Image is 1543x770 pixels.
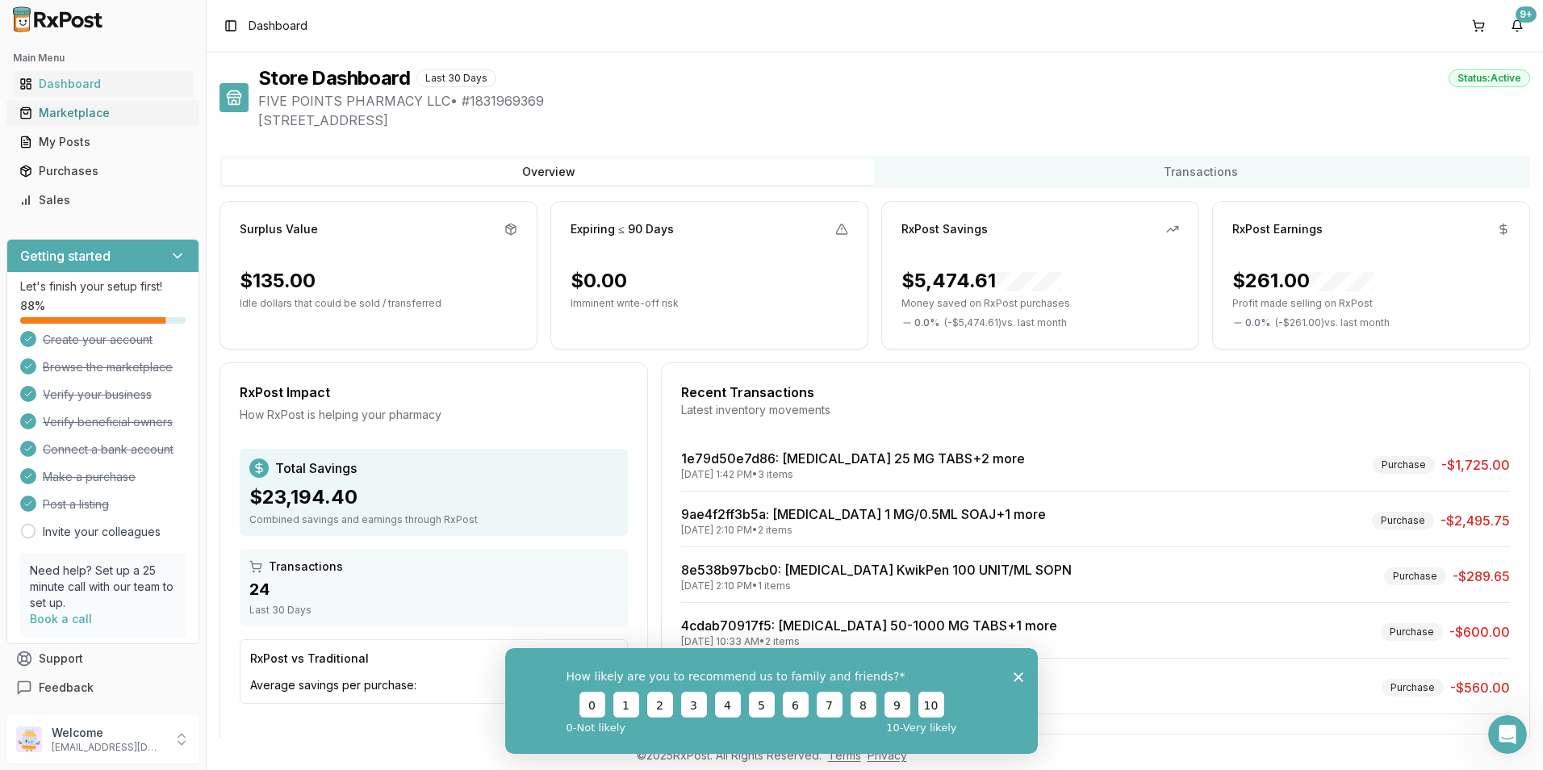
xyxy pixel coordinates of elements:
nav: breadcrumb [249,18,307,34]
a: Marketplace [13,98,193,128]
span: FIVE POINTS PHARMACY LLC • # 1831969369 [258,91,1530,111]
p: Money saved on RxPost purchases [901,297,1179,310]
span: 0.0 % [1245,316,1270,329]
div: Purchases [19,163,186,179]
button: Sales [6,187,199,213]
div: Recent Transactions [681,383,1510,402]
div: Latest inventory movements [681,402,1510,418]
a: Terms [828,748,861,762]
a: 4cdab70917f5: [MEDICAL_DATA] 50-1000 MG TABS+1 more [681,617,1057,634]
p: Need help? Set up a 25 minute call with our team to set up. [30,563,176,611]
div: RxPost Savings [901,221,988,237]
span: -$1,725.00 [1441,455,1510,475]
img: User avatar [16,726,42,752]
a: 9ae4f2ff3b5a: [MEDICAL_DATA] 1 MG/0.5ML SOAJ+1 more [681,506,1046,522]
div: Last 30 Days [416,69,496,87]
span: 0.0 % [914,316,939,329]
p: Imminent write-off risk [571,297,848,310]
div: [DATE] 2:10 PM • 1 items [681,580,1072,592]
a: Invite your colleagues [43,524,161,540]
span: -$600.00 [1449,622,1510,642]
span: Browse the marketplace [43,359,173,375]
iframe: Survey from RxPost [505,648,1038,754]
div: [DATE] 10:33 AM • 2 items [681,635,1057,648]
div: Purchase [1372,512,1434,529]
div: $0.00 [571,268,627,294]
div: Surplus Value [240,221,318,237]
span: -$560.00 [1450,678,1510,697]
div: Purchase [1373,456,1435,474]
span: Create your account [43,332,153,348]
div: Sales [19,192,186,208]
a: 1e79d50e7d86: [MEDICAL_DATA] 25 MG TABS+2 more [681,450,1025,467]
div: Last 30 Days [249,604,618,617]
a: Purchases [13,157,193,186]
button: 9+ [1504,13,1530,39]
h1: Store Dashboard [258,65,410,91]
div: Marketplace [19,105,186,121]
img: RxPost Logo [6,6,110,32]
h3: Getting started [20,246,111,266]
div: [DATE] 2:10 PM • 2 items [681,524,1046,537]
div: Purchase [1382,679,1444,697]
a: Book a call [30,612,92,626]
div: [DATE] 1:42 PM • 3 items [681,468,1025,481]
div: RxPost Impact [240,383,628,402]
div: Status: Active [1449,69,1530,87]
button: Transactions [875,159,1527,185]
h2: Main Menu [13,52,193,65]
div: RxPost vs Traditional [250,651,369,667]
a: Dashboard [13,69,193,98]
span: -$289.65 [1453,567,1510,586]
div: $23,194.40 [249,484,618,510]
div: Expiring ≤ 90 Days [571,221,674,237]
button: Purchases [6,158,199,184]
div: $261.00 [1232,268,1374,294]
p: Profit made selling on RxPost [1232,297,1510,310]
span: ( - $261.00 ) vs. last month [1275,316,1390,329]
button: Overview [223,159,875,185]
span: Post a listing [43,496,109,513]
div: RxPost Earnings [1232,221,1323,237]
span: -$2,495.75 [1441,511,1510,530]
a: My Posts [13,128,193,157]
div: $135.00 [240,268,316,294]
span: Make a purchase [43,469,136,485]
iframe: Intercom live chat [1488,715,1527,754]
span: Dashboard [249,18,307,34]
span: Verify beneficial owners [43,414,173,430]
span: Average savings per purchase: [250,677,416,693]
a: 8e538b97bcb0: [MEDICAL_DATA] KwikPen 100 UNIT/ML SOPN [681,562,1072,578]
button: Feedback [6,673,199,702]
span: 88 % [20,298,45,314]
span: Total Savings [275,458,357,478]
button: Support [6,644,199,673]
div: Purchase [1381,623,1443,641]
span: Transactions [269,559,343,575]
p: Let's finish your setup first! [20,278,186,295]
p: Idle dollars that could be sold / transferred [240,297,517,310]
span: ( - $5,474.61 ) vs. last month [944,316,1067,329]
div: My Posts [19,134,186,150]
div: Dashboard [19,76,186,92]
button: View All Transactions [681,734,1510,760]
div: How RxPost is helping your pharmacy [240,407,628,423]
a: Privacy [868,748,907,762]
span: Verify your business [43,387,152,403]
button: Marketplace [6,100,199,126]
